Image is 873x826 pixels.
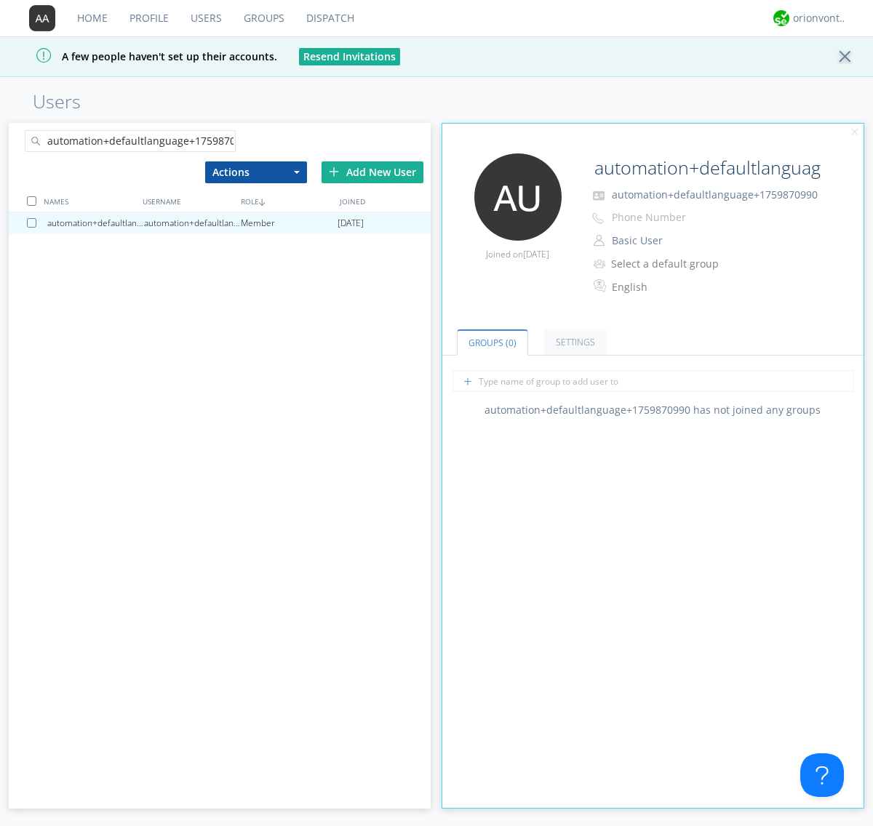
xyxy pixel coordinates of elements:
[793,11,848,25] div: orionvontas+atlas+automation+org2
[850,127,860,137] img: cancel.svg
[299,48,400,65] button: Resend Invitations
[11,49,277,63] span: A few people haven't set up their accounts.
[40,191,138,212] div: NAMES
[486,248,549,260] span: Joined on
[144,212,241,234] div: automation+defaultlanguage+1759870990
[612,188,818,201] span: automation+defaultlanguage+1759870990
[29,5,55,31] img: 373638.png
[594,235,605,246] img: person-outline.svg
[338,212,364,234] span: [DATE]
[336,191,434,212] div: JOINED
[9,212,431,234] a: automation+defaultlanguage+1759870990automation+defaultlanguage+1759870990Member[DATE]
[474,153,562,241] img: 373638.png
[607,230,752,251] button: Basic User
[589,153,824,183] input: Name
[139,191,237,212] div: USERNAME
[594,254,607,273] img: icon-alert-users-thin-outline.svg
[544,329,607,355] a: Settings
[241,212,338,234] div: Member
[329,167,339,177] img: plus.svg
[800,753,844,797] iframe: Toggle Customer Support
[523,248,549,260] span: [DATE]
[322,161,423,183] div: Add New User
[25,130,236,152] input: Search users
[442,403,864,417] div: automation+defaultlanguage+1759870990 has not joined any groups
[47,212,144,234] div: automation+defaultlanguage+1759870990
[612,280,733,294] div: English
[594,277,608,294] img: In groups with Translation enabled, this user's messages will be automatically translated to and ...
[237,191,335,212] div: ROLE
[592,212,604,224] img: phone-outline.svg
[773,10,789,26] img: 29d36aed6fa347d5a1537e7736e6aa13
[611,257,733,271] div: Select a default group
[457,329,528,356] a: Groups (0)
[205,161,307,183] button: Actions
[453,370,853,392] input: Type name of group to add user to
